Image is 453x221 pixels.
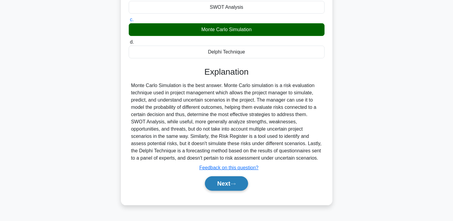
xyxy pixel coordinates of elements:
a: Feedback on this question? [199,165,259,170]
div: Delphi Technique [129,46,325,58]
span: c. [130,17,134,22]
button: Next [205,176,248,191]
div: Monte Carlo Simulation [129,23,325,36]
span: d. [130,39,134,44]
div: Monte Carlo Simulation is the best answer. Monte Carlo simulation is a risk evaluation technique ... [131,82,322,162]
div: SWOT Analysis [129,1,325,14]
h3: Explanation [132,67,321,77]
